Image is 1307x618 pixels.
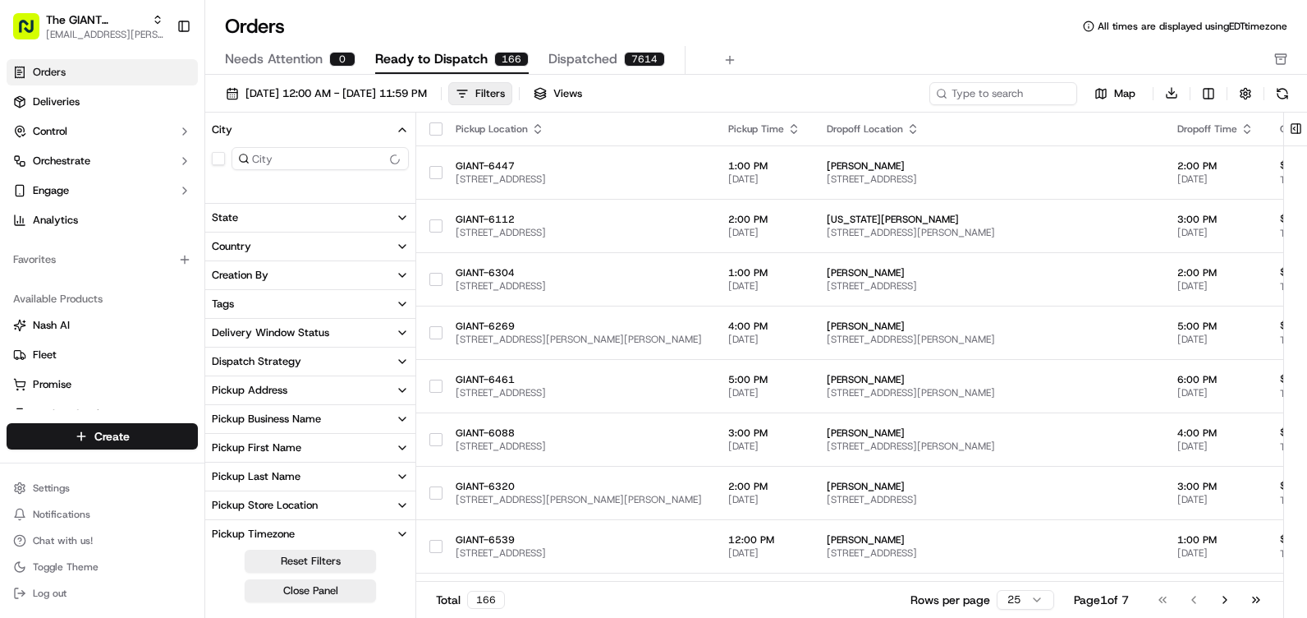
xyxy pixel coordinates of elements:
[16,157,46,187] img: 1736555255976-a54dd68f-1ca7-489b-9aae-adbdc363a1c4
[225,13,285,39] h1: Orders
[33,318,70,333] span: Nash AI
[827,226,1151,239] span: [STREET_ADDRESS][PERSON_NAME]
[728,386,800,399] span: [DATE]
[94,428,130,445] span: Create
[827,173,1151,186] span: [STREET_ADDRESS]
[205,204,415,232] button: State
[728,533,800,547] span: 12:00 PM
[1177,173,1254,186] span: [DATE]
[456,173,702,186] span: [STREET_ADDRESS]
[456,226,702,239] span: [STREET_ADDRESS]
[205,290,415,318] button: Tags
[526,82,589,105] button: Views
[827,122,1151,136] div: Dropoff Location
[456,427,702,440] span: GIANT-6088
[1177,480,1254,493] span: 3:00 PM
[456,122,702,136] div: Pickup Location
[33,213,78,228] span: Analytics
[205,463,415,491] button: Pickup Last Name
[33,508,90,521] span: Notifications
[33,95,80,109] span: Deliveries
[33,348,57,362] span: Fleet
[456,373,702,386] span: GIANT-6461
[1177,493,1254,506] span: [DATE]
[1177,320,1254,333] span: 5:00 PM
[456,386,702,399] span: [STREET_ADDRESS]
[33,65,66,80] span: Orders
[1098,20,1287,33] span: All times are displayed using EDT timezone
[245,550,376,573] button: Reset Filters
[728,427,800,440] span: 3:00 PM
[827,279,1151,293] span: [STREET_ADDRESS]
[7,118,198,145] button: Control
[475,86,505,101] div: Filters
[467,591,505,609] div: 166
[827,213,1151,226] span: [US_STATE][PERSON_NAME]
[827,386,1151,399] span: [STREET_ADDRESS][PERSON_NAME]
[205,233,415,261] button: Country
[205,376,415,404] button: Pickup Address
[728,266,800,279] span: 1:00 PM
[7,342,198,368] button: Fleet
[456,493,702,506] span: [STREET_ADDRESS][PERSON_NAME][PERSON_NAME]
[16,240,30,253] div: 📗
[624,52,665,67] div: 7614
[46,28,163,41] span: [EMAIL_ADDRESS][PERSON_NAME][DOMAIN_NAME]
[456,333,702,346] span: [STREET_ADDRESS][PERSON_NAME][PERSON_NAME]
[456,533,702,547] span: GIANT-6539
[56,173,208,187] div: We're available if you need us!
[212,412,321,427] div: Pickup Business Name
[728,213,800,226] span: 2:00 PM
[212,268,268,283] div: Creation By
[456,440,702,453] span: [STREET_ADDRESS]
[212,440,301,455] div: Pickup First Name
[13,318,191,333] a: Nash AI
[548,49,617,69] span: Dispatched
[205,348,415,376] button: Dispatch Strategy
[33,407,112,422] span: Product Catalog
[7,59,198,85] a: Orders
[448,82,512,105] button: Filters
[212,383,287,398] div: Pickup Address
[212,210,238,225] div: State
[728,480,800,493] span: 2:00 PM
[1177,226,1254,239] span: [DATE]
[1177,159,1254,173] span: 2:00 PM
[827,266,1151,279] span: [PERSON_NAME]
[225,49,323,69] span: Needs Attention
[205,116,415,144] button: City
[116,278,199,291] a: Powered byPylon
[728,547,800,560] span: [DATE]
[43,106,296,123] input: Got a question? Start typing here...
[205,520,415,548] button: Pickup Timezone
[46,12,145,28] button: The GIANT Company
[56,157,269,173] div: Start new chat
[827,440,1151,453] span: [STREET_ADDRESS][PERSON_NAME]
[1074,592,1129,608] div: Page 1 of 7
[7,423,198,450] button: Create
[827,493,1151,506] span: [STREET_ADDRESS]
[33,183,69,198] span: Engage
[494,52,529,67] div: 166
[728,373,800,386] span: 5:00 PM
[212,354,301,369] div: Dispatch Strategy
[1177,122,1254,136] div: Dropoff Time
[7,7,170,46] button: The GIANT Company[EMAIL_ADDRESS][PERSON_NAME][DOMAIN_NAME]
[375,49,488,69] span: Ready to Dispatch
[1177,386,1254,399] span: [DATE]
[827,480,1151,493] span: [PERSON_NAME]
[827,373,1151,386] span: [PERSON_NAME]
[212,527,295,542] div: Pickup Timezone
[456,320,702,333] span: GIANT-6269
[1114,86,1135,101] span: Map
[728,226,800,239] span: [DATE]
[827,533,1151,547] span: [PERSON_NAME]
[205,434,415,462] button: Pickup First Name
[212,325,329,340] div: Delivery Window Status
[1177,333,1254,346] span: [DATE]
[827,333,1151,346] span: [STREET_ADDRESS][PERSON_NAME]
[245,579,376,602] button: Close Panel
[16,16,49,49] img: Nash
[218,82,434,105] button: [DATE] 12:00 AM - [DATE] 11:59 PM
